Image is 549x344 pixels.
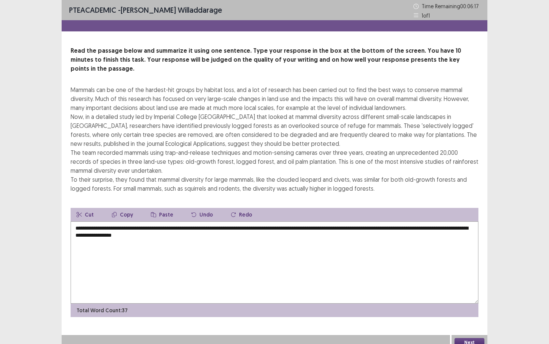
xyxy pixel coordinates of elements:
[69,5,116,15] span: PTE academic
[106,208,139,221] button: Copy
[145,208,179,221] button: Paste
[422,12,430,19] p: 1 of 1
[185,208,219,221] button: Undo
[77,307,128,314] p: Total Word Count: 37
[422,2,480,10] p: Time Remaining 00 : 06 : 17
[69,4,222,16] p: - [PERSON_NAME] Willaddarage
[225,208,258,221] button: Redo
[71,85,478,193] div: Mammals can be one of the hardest-hit groups by habitat loss, and a lot of research has been carr...
[71,208,100,221] button: Cut
[71,46,478,73] p: Read the passage below and summarize it using one sentence. Type your response in the box at the ...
